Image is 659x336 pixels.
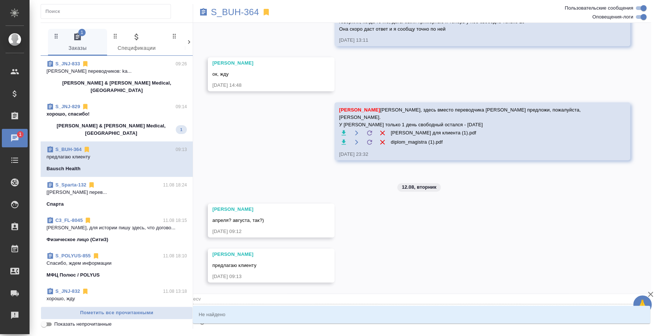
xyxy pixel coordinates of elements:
[52,32,103,53] span: Заказы
[47,122,176,137] p: [PERSON_NAME] & [PERSON_NAME] Medical, [GEOGRAPHIC_DATA]
[633,295,652,314] button: 🙏
[176,60,187,68] p: 09:26
[391,138,443,146] span: diplom_magistra (1).pdf
[45,309,189,317] span: Пометить все прочитанными
[47,165,80,172] p: Bausch Health
[47,79,187,94] p: [PERSON_NAME] & [PERSON_NAME] Medical, [GEOGRAPHIC_DATA]
[45,6,171,17] input: Поиск
[339,107,380,113] span: [PERSON_NAME]
[55,61,80,66] a: S_JNJ-833
[163,217,187,224] p: 11.08 18:15
[47,295,187,302] p: хорошо, жду
[55,288,80,294] a: S_JNJ-832
[592,13,633,21] span: Оповещения-логи
[176,146,187,153] p: 09:13
[41,212,193,248] div: C3_FL-804511.08 18:15[PERSON_NAME], для истории пишу здесь, что догово...Физическое лицо (Сити3)
[54,320,111,328] span: Показать непрочитанные
[339,151,604,158] div: [DATE] 23:32
[193,306,650,323] div: Не найдено
[47,224,187,232] p: [PERSON_NAME], для истории пишу здесь, что догово...
[47,68,187,75] p: [PERSON_NAME] переводчиков: ka...
[163,181,187,189] p: 11.08 18:24
[41,177,193,212] div: S_Sparta-13211.08 18:24[[PERSON_NAME] перев...Спарта
[55,147,82,152] a: S_BUH-364
[212,273,309,280] div: [DATE] 09:13
[2,129,28,147] a: 1
[82,288,89,295] svg: Отписаться
[171,32,178,40] svg: Зажми и перетащи, чтобы поменять порядок вкладок
[41,99,193,141] div: S_JNJ-82909:14хорошо, спасибо![PERSON_NAME] & [PERSON_NAME] Medical, [GEOGRAPHIC_DATA]1
[163,252,187,260] p: 11.08 18:10
[211,8,259,16] a: S_BUH-364
[352,138,361,147] button: Открыть на драйве
[163,288,187,295] p: 11.08 13:18
[88,181,95,189] svg: Отписаться
[212,71,229,77] span: ок, жду
[339,138,348,147] button: Скачать
[47,200,64,208] p: Спарта
[41,283,193,326] div: S_JNJ-83211.08 13:18хорошо, жду[PERSON_NAME] & [PERSON_NAME] Medical, [GEOGRAPHIC_DATA]
[212,228,309,235] div: [DATE] 09:12
[78,29,86,36] span: 1
[92,252,100,260] svg: Отписаться
[171,32,221,53] span: Клиенты
[14,131,26,138] span: 1
[112,32,119,40] svg: Зажми и перетащи, чтобы поменять порядок вкладок
[41,56,193,99] div: S_JNJ-83309:26[PERSON_NAME] переводчиков: ka...[PERSON_NAME] & [PERSON_NAME] Medical, [GEOGRAPHIC...
[111,32,162,53] span: Спецификации
[55,182,86,188] a: S_Sparta-132
[378,138,387,147] button: Удалить файл
[339,37,604,44] div: [DATE] 13:11
[212,217,264,223] span: апреля? августа, так?)
[212,59,309,67] div: [PERSON_NAME]
[55,217,83,223] a: C3_FL-8045
[378,128,387,138] button: Удалить файл
[84,217,92,224] svg: Отписаться
[41,141,193,177] div: S_BUH-36409:13предлагаю клиентуBausch Health
[339,128,348,138] button: Скачать
[391,129,476,137] span: [PERSON_NAME] для клиента (1).pdf
[176,126,187,133] span: 1
[365,128,374,138] label: Обновить файл
[636,297,649,312] span: 🙏
[55,253,91,258] a: S_POLYUS-855
[365,138,374,147] label: Обновить файл
[82,103,89,110] svg: Отписаться
[41,248,193,283] div: S_POLYUS-85511.08 18:10Спасибо, ждем информацииМФЦ Полюс / POLYUS
[47,260,187,267] p: Спасибо, ждем информации
[564,4,633,12] span: Пользовательские сообщения
[47,110,187,118] p: хорошо, спасибо!
[53,32,60,40] svg: Зажми и перетащи, чтобы поменять порядок вкладок
[83,146,90,153] svg: Отписаться
[212,206,309,213] div: [PERSON_NAME]
[339,4,600,32] span: [PERSON_NAME], [PERSON_NAME] сказал сможет А [PERSON_NAME] возможно придется заменять, если у нее...
[402,184,436,191] p: 12.08, вторник
[212,263,256,268] span: предлагаю клиенту
[82,60,89,68] svg: Отписаться
[47,271,100,279] p: МФЦ Полюс / POLYUS
[47,236,108,243] p: Физическое лицо (Сити3)
[55,104,80,109] a: S_JNJ-829
[47,189,187,196] p: [[PERSON_NAME] перев...
[176,103,187,110] p: 09:14
[212,82,309,89] div: [DATE] 14:48
[212,251,309,258] div: [PERSON_NAME]
[339,106,604,128] span: [PERSON_NAME], здесь вместо переводчика [PERSON_NAME] предложи, пожалуйста, [PERSON_NAME]. У [PER...
[47,153,187,161] p: предлагаю клиенту
[352,128,361,138] button: Открыть на драйве
[41,306,193,319] button: Пометить все прочитанными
